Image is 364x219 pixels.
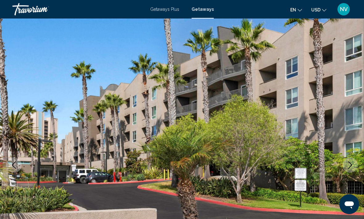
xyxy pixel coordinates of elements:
a: Travorium [12,3,144,15]
button: Previous image [6,157,22,173]
button: Change language [290,5,302,14]
a: Getaways [192,7,214,12]
span: en [290,7,296,12]
button: User Menu [336,3,352,16]
button: Next image [342,157,358,173]
span: USD [311,7,321,12]
a: Getaways Plus [150,7,179,12]
iframe: Button to launch messaging window [339,194,359,214]
button: Change currency [311,5,326,14]
span: NV [340,6,348,12]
